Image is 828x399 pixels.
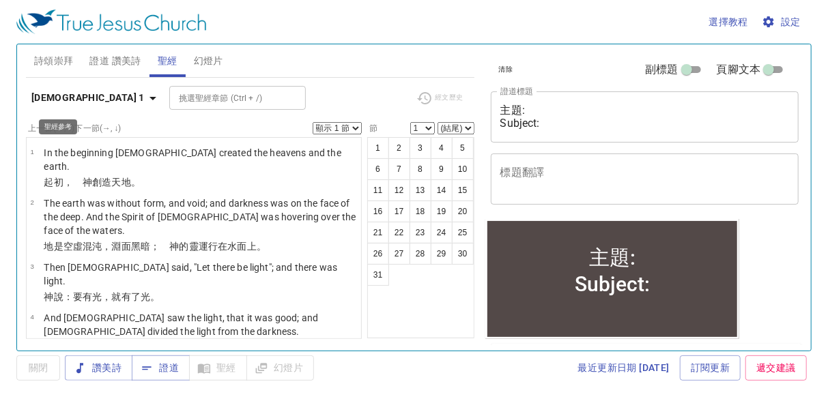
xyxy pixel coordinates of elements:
[65,355,132,381] button: 讚美詩
[63,241,266,252] wh1961: 空虛
[388,222,410,243] button: 22
[238,241,266,252] wh4325: 面
[44,175,357,189] p: 起初
[388,137,410,159] button: 2
[111,177,140,188] wh1254: 天
[410,243,431,265] button: 28
[34,53,74,70] span: 詩頌崇拜
[102,241,266,252] wh922: ，淵
[388,201,410,222] button: 17
[452,243,474,265] button: 30
[257,241,266,252] wh5921: 。
[122,177,141,188] wh8064: 地
[410,222,431,243] button: 23
[158,53,177,70] span: 聖經
[16,10,206,34] img: True Jesus Church
[173,90,279,106] input: Type Bible Reference
[367,124,378,132] label: 節
[431,179,453,201] button: 14
[645,61,678,78] span: 副標題
[410,179,431,201] button: 13
[691,359,730,376] span: 訂閱更新
[143,359,179,376] span: 證道
[131,177,141,188] wh776: 。
[44,196,357,237] p: The earth was without form, and void; and darkness was on the face of the deep. And the Spirit of...
[367,222,389,243] button: 21
[44,290,357,304] p: 神
[431,222,453,243] button: 24
[89,53,141,70] span: 證道 讚美詩
[30,313,33,321] span: 4
[44,146,357,173] p: In the beginning [DEMOGRAPHIC_DATA] created the heavens and the earth.
[410,201,431,222] button: 18
[194,53,223,70] span: 幻燈片
[410,137,431,159] button: 3
[92,291,160,302] wh1961: 光
[367,201,389,222] button: 16
[367,264,389,286] button: 31
[199,241,266,252] wh7307: 運行
[44,239,357,253] p: 地
[452,179,474,201] button: 15
[63,177,141,188] wh7225: ， 神
[83,241,266,252] wh8414: 混沌
[30,198,33,206] span: 2
[76,359,122,376] span: 讚美詩
[54,241,266,252] wh776: 是
[131,241,266,252] wh6440: 黑暗
[756,359,796,376] span: 遞交建議
[180,241,266,252] wh430: 的靈
[452,137,474,159] button: 5
[102,291,160,302] wh216: ，就有了光
[367,137,389,159] button: 1
[452,201,474,222] button: 20
[499,63,513,76] span: 清除
[388,179,410,201] button: 12
[63,291,160,302] wh559: ：要有
[28,124,121,132] label: 上一節 (←, ↑) 下一節 (→, ↓)
[745,355,807,381] a: 遞交建議
[759,10,806,35] button: 設定
[485,219,739,339] iframe: from-child
[410,158,431,180] button: 8
[122,241,266,252] wh8415: 面
[44,261,357,288] p: Then [DEMOGRAPHIC_DATA] said, "Let there be light"; and there was light.
[92,177,141,188] wh430: 創造
[680,355,741,381] a: 訂閱更新
[452,222,474,243] button: 25
[709,14,749,31] span: 選擇教程
[54,291,160,302] wh430: 說
[431,243,453,265] button: 29
[388,158,410,180] button: 7
[30,263,33,270] span: 3
[150,241,266,252] wh2822: ； 神
[431,137,453,159] button: 4
[388,243,410,265] button: 27
[367,158,389,180] button: 6
[491,61,522,78] button: 清除
[367,179,389,201] button: 11
[150,291,160,302] wh216: 。
[578,359,670,376] span: 最近更新日期 [DATE]
[26,85,167,110] button: [DEMOGRAPHIC_DATA] 1
[30,148,33,156] span: 1
[573,355,675,381] a: 最近更新日期 [DATE]
[44,311,357,338] p: And [DEMOGRAPHIC_DATA] saw the light, that it was good; and [DEMOGRAPHIC_DATA] divided the light ...
[500,104,790,130] textarea: 主題: Subject:
[431,201,453,222] button: 19
[452,158,474,180] button: 10
[218,241,266,252] wh7363: 在水
[431,158,453,180] button: 9
[247,241,266,252] wh6440: 上
[704,10,754,35] button: 選擇教程
[367,243,389,265] button: 26
[717,61,761,78] span: 頁腳文本
[31,89,145,106] b: [DEMOGRAPHIC_DATA] 1
[765,14,801,31] span: 設定
[132,355,190,381] button: 證道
